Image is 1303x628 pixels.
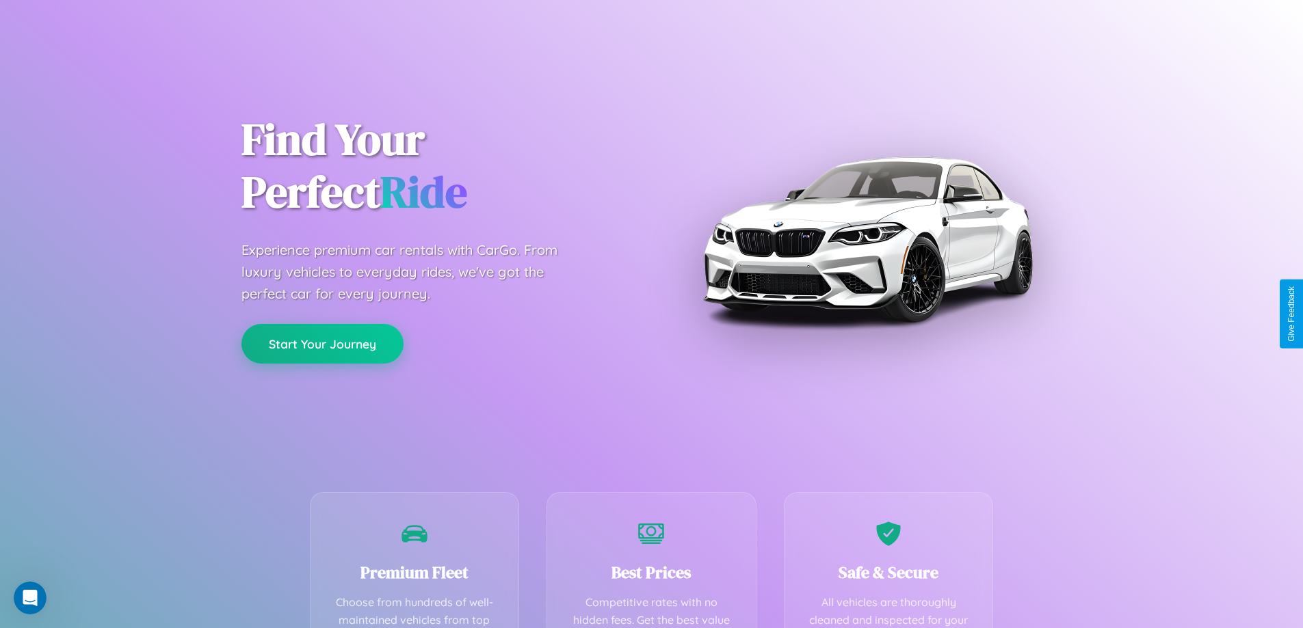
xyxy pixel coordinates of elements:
h3: Safe & Secure [805,561,973,584]
h3: Premium Fleet [331,561,499,584]
p: Experience premium car rentals with CarGo. From luxury vehicles to everyday rides, we've got the ... [241,239,583,305]
img: Premium BMW car rental vehicle [696,68,1038,410]
h3: Best Prices [568,561,735,584]
button: Start Your Journey [241,324,404,364]
iframe: Intercom live chat [14,582,47,614]
span: Ride [380,162,467,221]
div: Give Feedback [1287,286,1296,342]
h1: Find Your Perfect [241,113,631,219]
